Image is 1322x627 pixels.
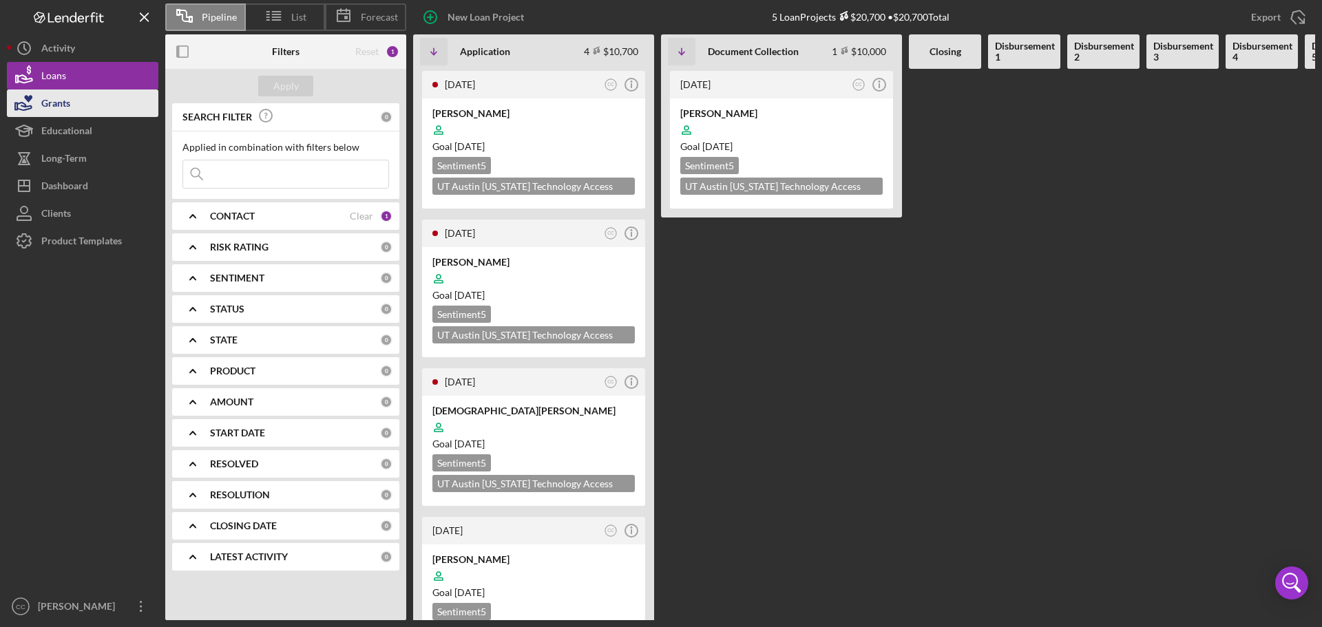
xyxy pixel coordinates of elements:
[602,373,620,392] button: CC
[680,140,733,152] span: Goal
[432,475,635,492] div: UT Austin [US_STATE] Technology Access Program (TTAP) $4,500
[258,76,313,96] button: Apply
[454,140,485,152] time: 09/05/2025
[41,34,75,65] div: Activity
[210,551,288,562] b: LATEST ACTIVITY
[432,157,491,174] div: Sentiment 5
[7,62,158,89] button: Loans
[680,78,711,90] time: 2024-12-11 20:06
[445,78,475,90] time: 2025-08-12 16:20
[210,304,244,315] b: STATUS
[41,200,71,231] div: Clients
[832,45,886,57] div: 1 $10,000
[41,62,66,93] div: Loans
[380,303,392,315] div: 0
[7,34,158,62] button: Activity
[7,593,158,620] button: CC[PERSON_NAME]
[432,454,491,471] div: Sentiment 5
[7,200,158,227] button: Clients
[413,3,538,31] button: New Loan Project
[432,553,635,566] div: [PERSON_NAME]
[210,211,255,222] b: CONTACT
[7,172,158,200] a: Dashboard
[680,107,883,120] div: [PERSON_NAME]
[420,69,647,211] a: [DATE]CC[PERSON_NAME]Goal [DATE]Sentiment5UT Austin [US_STATE] Technology Access Program (TTAP)$4...
[772,11,949,23] div: 5 Loan Projects • $20,700 Total
[607,528,614,533] text: CC
[182,111,252,123] b: SEARCH FILTER
[380,334,392,346] div: 0
[210,458,258,469] b: RESOLVED
[432,524,463,536] time: 2024-12-11 20:38
[1251,3,1281,31] div: Export
[380,365,392,377] div: 0
[210,242,269,253] b: RISK RATING
[380,111,392,123] div: 0
[420,217,647,359] a: [DATE]CC[PERSON_NAME]Goal [DATE]Sentiment5UT Austin [US_STATE] Technology Access Program (TTAP)$1...
[432,306,491,323] div: Sentiment 5
[850,76,868,94] button: CC
[361,12,398,23] span: Forecast
[350,211,373,222] div: Clear
[386,45,399,59] div: 1
[1232,41,1292,63] b: Disbursement 4
[210,365,255,376] b: PRODUCT
[584,45,638,57] div: 4 $10,700
[210,334,238,346] b: STATE
[16,603,25,610] text: CC
[432,107,635,120] div: [PERSON_NAME]
[182,142,389,153] div: Applied in combination with filters below
[602,76,620,94] button: CC
[7,89,158,117] button: Grants
[680,157,739,174] div: Sentiment 5
[7,227,158,255] button: Product Templates
[1153,41,1213,63] b: Disbursement 3
[41,117,92,148] div: Educational
[380,427,392,439] div: 0
[7,117,158,145] button: Educational
[445,376,475,387] time: 2025-07-03 15:15
[607,231,614,235] text: CC
[380,489,392,501] div: 0
[432,178,635,195] div: UT Austin [US_STATE] Technology Access Program (TTAP) $4,700
[432,140,485,152] span: Goal
[291,12,306,23] span: List
[930,46,961,57] b: Closing
[445,227,475,239] time: 2025-07-29 16:00
[420,366,647,508] a: [DATE]CC[DEMOGRAPHIC_DATA][PERSON_NAME]Goal [DATE]Sentiment5UT Austin [US_STATE] Technology Acces...
[602,224,620,243] button: CC
[995,41,1055,63] b: Disbursement 1
[41,172,88,203] div: Dashboard
[355,46,379,57] div: Reset
[380,210,392,222] div: 1
[454,289,485,301] time: 08/24/2025
[836,11,885,23] div: $20,700
[1275,566,1308,599] div: Open Intercom Messenger
[273,76,299,96] div: Apply
[1074,41,1134,63] b: Disbursement 2
[607,82,614,87] text: CC
[454,438,485,449] time: 08/17/2025
[432,404,635,418] div: [DEMOGRAPHIC_DATA][PERSON_NAME]
[210,520,277,531] b: CLOSING DATE
[210,273,264,284] b: SENTIMENT
[460,46,510,57] b: Application
[380,272,392,284] div: 0
[210,396,253,407] b: AMOUNT
[454,586,485,598] time: 01/25/2025
[41,145,87,176] div: Long-Term
[380,458,392,470] div: 0
[448,3,524,31] div: New Loan Project
[202,12,237,23] span: Pipeline
[380,520,392,532] div: 0
[41,89,70,120] div: Grants
[7,145,158,172] button: Long-Term
[210,489,270,500] b: RESOLUTION
[680,178,883,195] div: UT Austin [US_STATE] Technology Access Program (TTAP) $10,000
[702,140,733,152] time: 01/25/2025
[380,241,392,253] div: 0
